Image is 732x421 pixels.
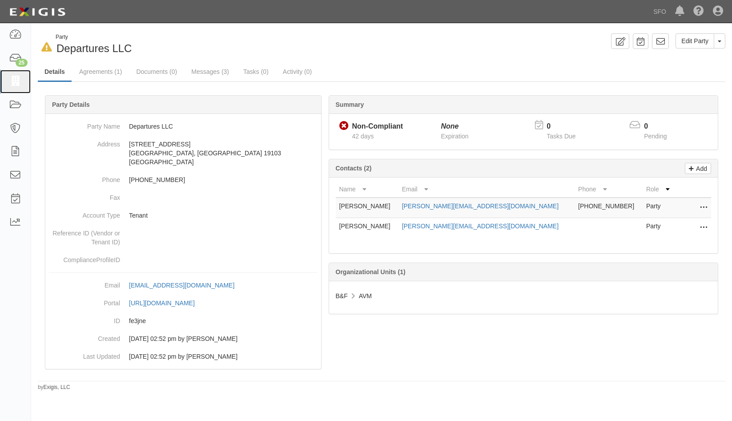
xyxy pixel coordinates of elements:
[237,63,275,81] a: Tasks (0)
[649,3,671,20] a: SFO
[49,135,120,149] dt: Address
[49,312,120,325] dt: ID
[49,330,120,343] dt: Created
[49,224,120,247] dt: Reference ID (Vendor or Tenant ID)
[129,63,184,81] a: Documents (0)
[441,122,459,130] i: None
[643,198,676,218] td: Party
[49,294,120,308] dt: Portal
[339,121,349,131] i: Non-Compliant
[41,43,52,52] i: In Default since 09/03/2025
[129,282,244,289] a: [EMAIL_ADDRESS][DOMAIN_NAME]
[38,63,72,82] a: Details
[644,133,667,140] span: Pending
[359,292,372,300] span: AVM
[49,330,318,348] dd: 08/13/2025 02:52 pm by Sarah
[49,206,120,220] dt: Account Type
[276,63,318,81] a: Activity (0)
[402,223,559,230] a: [PERSON_NAME][EMAIL_ADDRESS][DOMAIN_NAME]
[685,163,711,174] a: Add
[52,101,90,108] b: Party Details
[38,384,70,391] small: by
[676,33,714,49] a: Edit Party
[49,276,120,290] dt: Email
[352,121,403,132] div: Non-Compliant
[49,171,120,184] dt: Phone
[643,218,676,238] td: Party
[49,251,120,264] dt: ComplianceProfileID
[336,292,348,300] span: B&F
[644,121,678,132] p: 0
[129,281,234,290] div: [EMAIL_ADDRESS][DOMAIN_NAME]
[547,133,575,140] span: Tasks Due
[575,198,643,218] td: [PHONE_NUMBER]
[56,33,132,41] div: Party
[336,101,364,108] b: Summary
[49,189,120,202] dt: Fax
[129,211,318,220] p: Tenant
[336,165,372,172] b: Contacts (2)
[44,384,70,390] a: Exigis, LLC
[7,4,68,20] img: logo-5460c22ac91f19d4615b14bd174203de0afe785f0fc80cf4dbbc73dc1793850b.png
[352,133,374,140] span: Since 08/13/2025
[643,181,676,198] th: Role
[398,181,575,198] th: Email
[693,6,704,17] i: Help Center - Complianz
[129,300,205,307] a: [URL][DOMAIN_NAME]
[575,181,643,198] th: Phone
[547,121,587,132] p: 0
[336,268,406,275] b: Organizational Units (1)
[49,117,120,131] dt: Party Name
[49,312,318,330] dd: fe3jne
[441,133,468,140] span: Expiration
[16,59,28,67] div: 25
[49,348,120,361] dt: Last Updated
[402,202,559,210] a: [PERSON_NAME][EMAIL_ADDRESS][DOMAIN_NAME]
[336,181,398,198] th: Name
[336,218,398,238] td: [PERSON_NAME]
[185,63,236,81] a: Messages (3)
[49,171,318,189] dd: [PHONE_NUMBER]
[72,63,129,81] a: Agreements (1)
[49,135,318,171] dd: [STREET_ADDRESS] [GEOGRAPHIC_DATA], [GEOGRAPHIC_DATA] 19103 [GEOGRAPHIC_DATA]
[49,117,318,135] dd: Departures LLC
[336,198,398,218] td: [PERSON_NAME]
[56,42,132,54] span: Departures LLC
[694,163,707,174] p: Add
[49,348,318,365] dd: 08/13/2025 02:52 pm by Sarah
[38,33,375,56] div: Departures LLC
